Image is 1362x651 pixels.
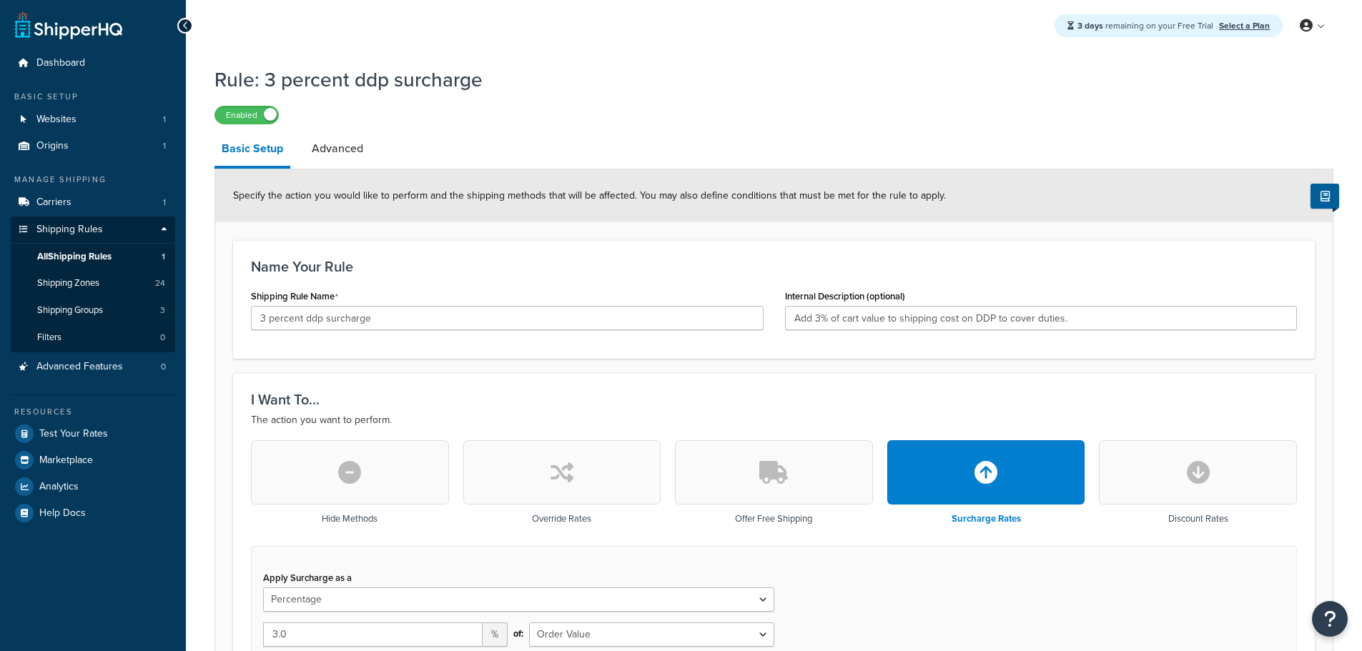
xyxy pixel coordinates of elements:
[251,412,1297,429] p: The action you want to perform.
[233,188,946,203] span: Specify the action you would like to perform and the shipping methods that will be affected. You ...
[11,270,175,297] a: Shipping Zones24
[11,133,175,159] a: Origins1
[160,304,165,317] span: 3
[11,324,175,351] a: Filters0
[11,447,175,473] a: Marketplace
[251,259,1297,274] h3: Name Your Rule
[11,270,175,297] li: Shipping Zones
[214,66,1316,94] h1: Rule: 3 percent ddp surcharge
[37,332,61,344] span: Filters
[483,622,508,647] span: %
[11,244,175,270] a: AllShipping Rules1
[39,481,79,493] span: Analytics
[952,514,1021,524] h3: Surcharge Rates
[11,50,175,76] a: Dashboard
[39,428,108,440] span: Test Your Rates
[11,217,175,243] a: Shipping Rules
[11,500,175,526] a: Help Docs
[11,354,175,380] a: Advanced Features0
[251,392,1297,407] h3: I Want To...
[36,361,123,373] span: Advanced Features
[1077,19,1215,32] span: remaining on your Free Trial
[11,474,175,500] a: Analytics
[11,421,175,447] a: Test Your Rates
[160,332,165,344] span: 0
[735,514,812,524] h3: Offer Free Shipping
[36,114,77,126] span: Websites
[11,133,175,159] li: Origins
[785,291,905,302] label: Internal Description (optional)
[162,251,165,263] span: 1
[36,224,103,236] span: Shipping Rules
[163,140,166,152] span: 1
[163,114,166,126] span: 1
[39,507,86,520] span: Help Docs
[11,406,175,418] div: Resources
[37,251,112,263] span: All Shipping Rules
[39,454,93,467] span: Marketplace
[11,91,175,103] div: Basic Setup
[37,277,99,289] span: Shipping Zones
[11,174,175,186] div: Manage Shipping
[11,106,175,133] a: Websites1
[1168,514,1228,524] h3: Discount Rates
[1219,19,1270,32] a: Select a Plan
[513,624,523,644] span: of:
[1311,184,1339,209] button: Show Help Docs
[322,514,377,524] h3: Hide Methods
[163,197,166,209] span: 1
[1312,601,1348,637] button: Open Resource Center
[161,361,166,373] span: 0
[305,131,370,166] a: Advanced
[214,131,290,169] a: Basic Setup
[36,57,85,69] span: Dashboard
[36,197,71,209] span: Carriers
[532,514,591,524] h3: Override Rates
[11,189,175,216] li: Carriers
[1077,19,1103,32] strong: 3 days
[11,297,175,324] li: Shipping Groups
[11,106,175,133] li: Websites
[251,291,338,302] label: Shipping Rule Name
[155,277,165,289] span: 24
[11,189,175,216] a: Carriers1
[11,297,175,324] a: Shipping Groups3
[11,324,175,351] li: Filters
[37,304,103,317] span: Shipping Groups
[263,572,352,583] label: Apply Surcharge as a
[36,140,69,152] span: Origins
[11,217,175,352] li: Shipping Rules
[11,354,175,380] li: Advanced Features
[215,106,278,124] label: Enabled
